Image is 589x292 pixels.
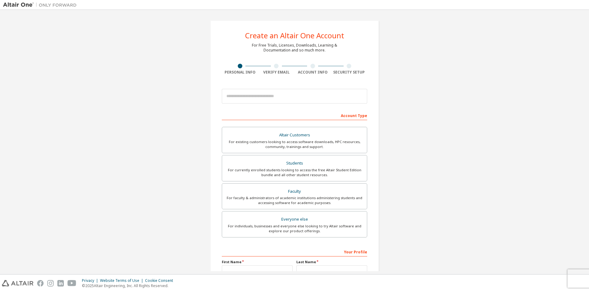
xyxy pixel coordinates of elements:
div: Your Profile [222,247,367,256]
img: linkedin.svg [57,280,64,286]
div: Website Terms of Use [100,278,145,283]
div: For individuals, businesses and everyone else looking to try Altair software and explore our prod... [226,224,363,233]
div: Security Setup [331,70,368,75]
div: Faculty [226,187,363,196]
div: Altair Customers [226,131,363,139]
p: © 2025 Altair Engineering, Inc. All Rights Reserved. [82,283,177,288]
img: Altair One [3,2,80,8]
div: Create an Altair One Account [245,32,344,39]
div: For faculty & administrators of academic institutions administering students and accessing softwa... [226,195,363,205]
div: Verify Email [258,70,295,75]
div: Cookie Consent [145,278,177,283]
label: First Name [222,260,293,264]
div: Students [226,159,363,168]
div: For existing customers looking to access software downloads, HPC resources, community, trainings ... [226,139,363,149]
div: Account Type [222,110,367,120]
label: Last Name [296,260,367,264]
div: Everyone else [226,215,363,224]
div: For currently enrolled students looking to access the free Altair Student Edition bundle and all ... [226,168,363,177]
img: instagram.svg [47,280,54,286]
div: Account Info [294,70,331,75]
div: Personal Info [222,70,258,75]
div: Privacy [82,278,100,283]
img: facebook.svg [37,280,44,286]
img: youtube.svg [67,280,76,286]
div: For Free Trials, Licenses, Downloads, Learning & Documentation and so much more. [252,43,337,53]
img: altair_logo.svg [2,280,33,286]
